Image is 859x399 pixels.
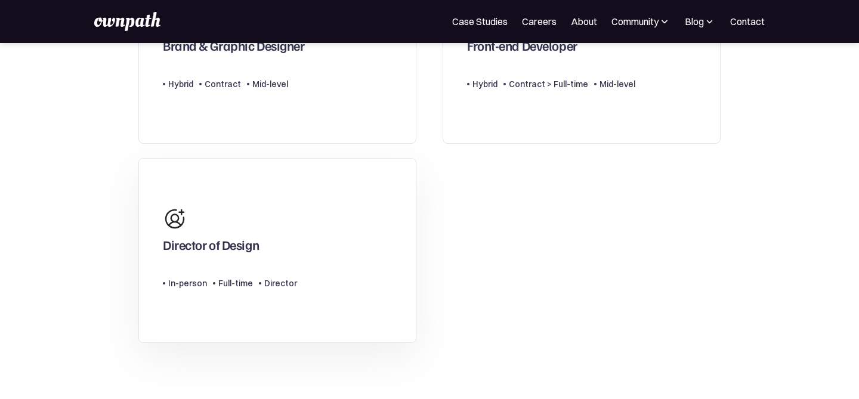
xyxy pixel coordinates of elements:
[600,77,635,91] div: Mid-level
[163,38,304,59] div: Brand & Graphic Designer
[522,14,557,29] a: Careers
[168,276,207,290] div: In-person
[452,14,508,29] a: Case Studies
[205,77,241,91] div: Contract
[138,158,416,344] a: Director of DesignIn-personFull-timeDirector
[611,14,659,29] div: Community
[509,77,588,91] div: Contract > Full-time
[467,38,577,59] div: Front-end Developer
[168,77,193,91] div: Hybrid
[685,14,704,29] div: Blog
[472,77,498,91] div: Hybrid
[218,276,253,290] div: Full-time
[264,276,297,290] div: Director
[252,77,288,91] div: Mid-level
[163,237,259,258] div: Director of Design
[611,14,670,29] div: Community
[571,14,597,29] a: About
[730,14,765,29] a: Contact
[685,14,716,29] div: Blog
